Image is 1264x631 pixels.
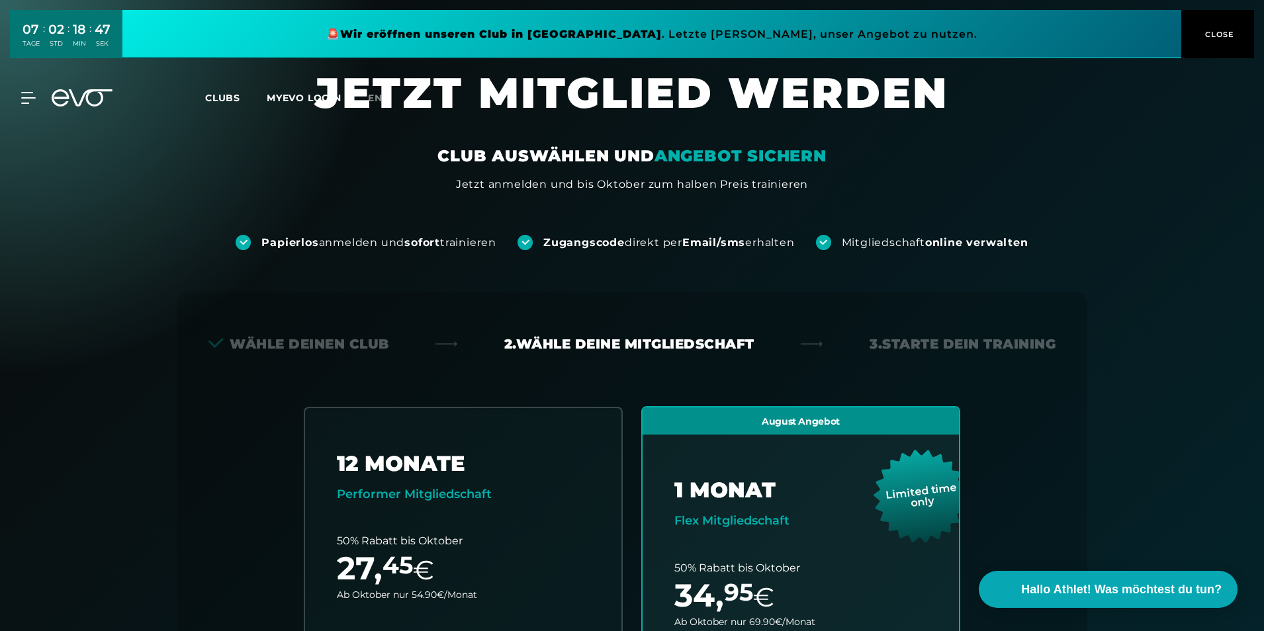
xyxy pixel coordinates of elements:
[68,21,69,56] div: :
[95,39,111,48] div: SEK
[1181,10,1254,58] button: CLOSE
[1021,581,1222,599] span: Hallo Athlet! Was möchtest du tun?
[504,335,754,353] div: 2. Wähle deine Mitgliedschaft
[267,92,341,104] a: MYEVO LOGIN
[404,236,440,249] strong: sofort
[682,236,745,249] strong: Email/sms
[456,177,808,192] div: Jetzt anmelden und bis Oktober zum halben Preis trainieren
[842,235,1028,250] div: Mitgliedschaft
[368,92,383,104] span: en
[73,39,86,48] div: MIN
[23,20,40,39] div: 07
[655,146,827,165] em: ANGEBOT SICHERN
[48,20,64,39] div: 02
[979,571,1238,608] button: Hallo Athlet! Was möchtest du tun?
[437,146,826,167] div: CLUB AUSWÄHLEN UND
[261,236,318,249] strong: Papierlos
[1202,28,1234,40] span: CLOSE
[89,21,91,56] div: :
[43,21,45,56] div: :
[925,236,1028,249] strong: online verwalten
[205,92,240,104] span: Clubs
[48,39,64,48] div: STD
[543,235,794,250] div: direkt per erhalten
[208,335,389,353] div: Wähle deinen Club
[73,20,86,39] div: 18
[205,91,267,104] a: Clubs
[23,39,40,48] div: TAGE
[543,236,625,249] strong: Zugangscode
[870,335,1056,353] div: 3. Starte dein Training
[368,91,398,106] a: en
[261,235,496,250] div: anmelden und trainieren
[95,20,111,39] div: 47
